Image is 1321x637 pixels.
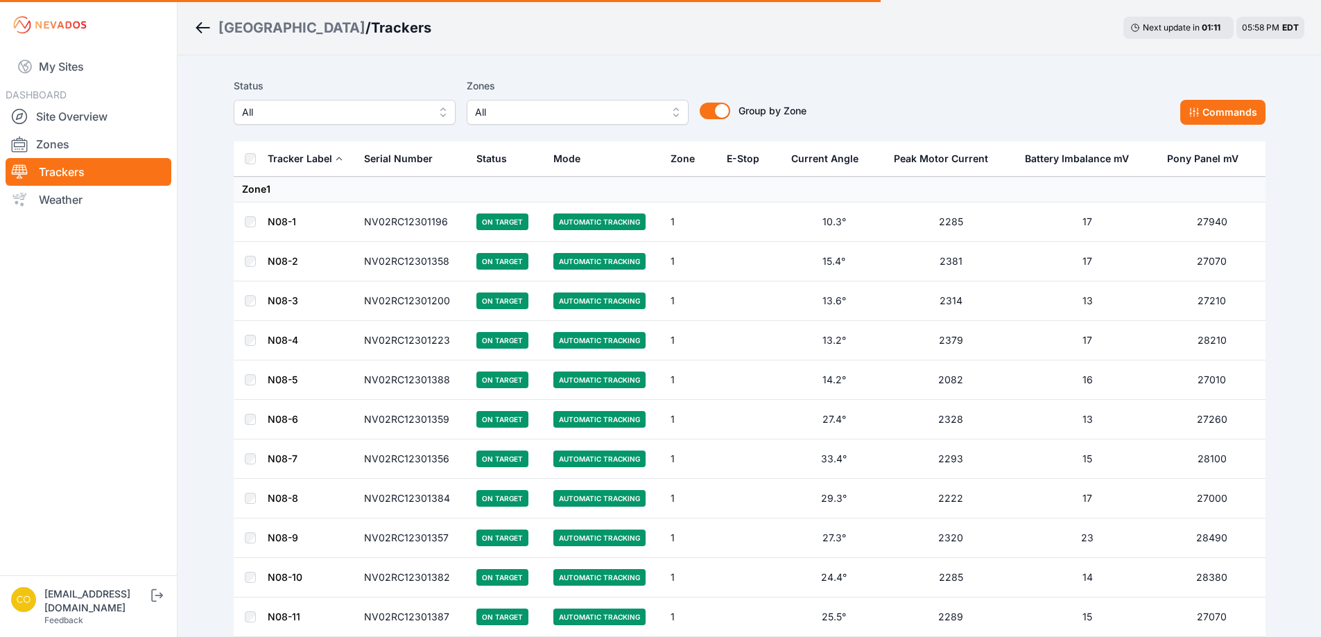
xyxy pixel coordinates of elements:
span: Automatic Tracking [553,213,646,230]
td: 27000 [1159,479,1266,518]
span: EDT [1282,22,1299,33]
div: Tracker Label [268,152,332,166]
td: 27260 [1159,400,1266,439]
span: All [242,104,428,121]
td: NV02RC12301359 [356,400,469,439]
a: N08-2 [268,255,298,267]
td: 27010 [1159,360,1266,400]
div: Mode [553,152,580,166]
span: Automatic Tracking [553,569,646,586]
span: On Target [476,451,528,467]
span: On Target [476,253,528,270]
div: Pony Panel mV [1167,152,1238,166]
td: 15 [1017,597,1158,637]
button: Current Angle [791,142,870,175]
span: Automatic Tracking [553,451,646,467]
td: 2320 [886,518,1017,558]
td: 28380 [1159,558,1266,597]
a: Trackers [6,158,171,186]
span: Next update in [1143,22,1200,33]
span: On Target [476,609,528,625]
span: On Target [476,332,528,349]
td: 17 [1017,321,1158,360]
td: 2379 [886,321,1017,360]
td: NV02RC12301356 [356,439,469,479]
a: N08-5 [268,374,297,385]
a: N08-11 [268,611,300,622]
span: 05:58 PM [1242,22,1279,33]
td: 1 [662,321,718,360]
td: 2222 [886,479,1017,518]
td: 1 [662,242,718,281]
a: Site Overview [6,103,171,130]
div: Serial Number [364,152,433,166]
nav: Breadcrumb [194,10,431,46]
td: 27.4° [783,400,885,439]
a: Weather [6,186,171,213]
a: N08-10 [268,571,302,583]
td: 14 [1017,558,1158,597]
td: 2285 [886,202,1017,242]
span: Automatic Tracking [553,490,646,507]
td: NV02RC12301382 [356,558,469,597]
td: 10.3° [783,202,885,242]
a: N08-9 [268,532,298,543]
div: [GEOGRAPHIC_DATA] [218,18,365,37]
td: 1 [662,558,718,597]
td: 13.2° [783,321,885,360]
td: NV02RC12301387 [356,597,469,637]
td: 28210 [1159,321,1266,360]
td: NV02RC12301358 [356,242,469,281]
td: 2082 [886,360,1017,400]
span: On Target [476,293,528,309]
td: NV02RC12301223 [356,321,469,360]
td: 27210 [1159,281,1266,321]
a: N08-3 [268,295,298,306]
button: Tracker Label [268,142,343,175]
span: All [475,104,661,121]
span: Automatic Tracking [553,609,646,625]
span: Automatic Tracking [553,372,646,388]
td: NV02RC12301200 [356,281,469,321]
span: Automatic Tracking [553,411,646,428]
td: 16 [1017,360,1158,400]
td: 27940 [1159,202,1266,242]
td: 17 [1017,479,1158,518]
button: All [234,100,456,125]
span: / [365,18,371,37]
td: 15.4° [783,242,885,281]
span: On Target [476,569,528,586]
h3: Trackers [371,18,431,37]
span: DASHBOARD [6,89,67,101]
td: 27070 [1159,597,1266,637]
button: Commands [1180,100,1266,125]
a: My Sites [6,50,171,83]
td: 27070 [1159,242,1266,281]
td: 17 [1017,202,1158,242]
td: 1 [662,400,718,439]
td: 28490 [1159,518,1266,558]
td: 23 [1017,518,1158,558]
a: Zones [6,130,171,158]
span: Automatic Tracking [553,332,646,349]
span: On Target [476,490,528,507]
span: Automatic Tracking [553,253,646,270]
td: 1 [662,597,718,637]
div: Current Angle [791,152,858,166]
button: Mode [553,142,592,175]
td: NV02RC12301388 [356,360,469,400]
td: 2285 [886,558,1017,597]
td: 27.3° [783,518,885,558]
td: 29.3° [783,479,885,518]
td: 28100 [1159,439,1266,479]
button: Status [476,142,518,175]
button: Zone [671,142,706,175]
span: On Target [476,530,528,546]
span: Group by Zone [739,105,806,116]
td: 33.4° [783,439,885,479]
a: Feedback [44,615,83,625]
td: NV02RC12301357 [356,518,469,558]
button: All [467,100,689,125]
span: On Target [476,372,528,388]
td: Zone 1 [234,177,1266,202]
